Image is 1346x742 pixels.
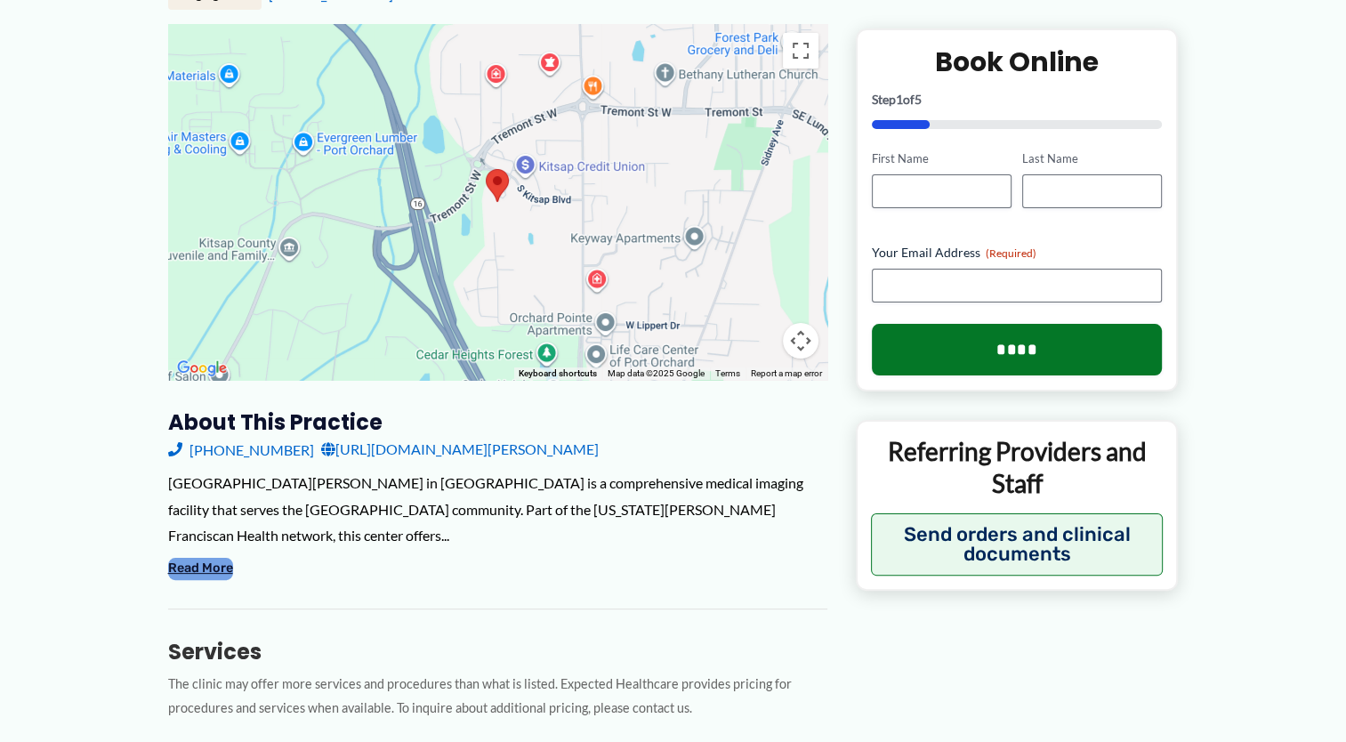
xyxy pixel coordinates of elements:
img: Google [173,357,231,380]
span: 1 [896,92,903,107]
a: [URL][DOMAIN_NAME][PERSON_NAME] [321,436,599,463]
p: Referring Providers and Staff [871,435,1164,500]
span: Map data ©2025 Google [608,368,705,378]
button: Send orders and clinical documents [871,512,1164,575]
a: Open this area in Google Maps (opens a new window) [173,357,231,380]
button: Toggle fullscreen view [783,33,818,69]
h2: Book Online [872,44,1163,79]
a: [PHONE_NUMBER] [168,436,314,463]
a: Report a map error [751,368,822,378]
a: Terms (opens in new tab) [715,368,740,378]
p: Step of [872,93,1163,106]
button: Keyboard shortcuts [519,367,597,380]
label: First Name [872,150,1012,167]
button: Map camera controls [783,323,818,359]
span: 5 [915,92,922,107]
div: [GEOGRAPHIC_DATA][PERSON_NAME] in [GEOGRAPHIC_DATA] is a comprehensive medical imaging facility t... [168,470,827,549]
label: Last Name [1022,150,1162,167]
h3: Services [168,638,827,665]
p: The clinic may offer more services and procedures than what is listed. Expected Healthcare provid... [168,673,827,721]
h3: About this practice [168,408,827,436]
label: Your Email Address [872,244,1163,262]
button: Read More [168,558,233,579]
span: (Required) [986,246,1036,260]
